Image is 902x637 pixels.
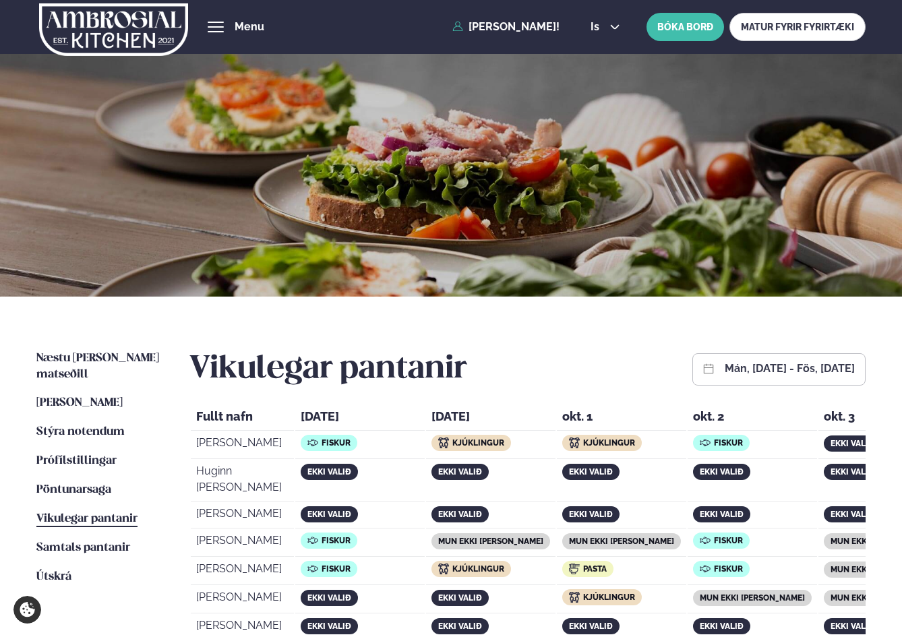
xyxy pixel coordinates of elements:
span: is [591,22,603,32]
td: [PERSON_NAME] [191,530,294,557]
span: ekki valið [700,510,744,519]
button: mán, [DATE] - fös, [DATE] [725,363,855,374]
a: Prófílstillingar [36,453,117,469]
span: ekki valið [307,621,351,631]
img: icon img [700,437,711,448]
img: icon img [307,564,318,574]
img: icon img [700,535,711,546]
span: mun ekki [PERSON_NAME] [569,537,674,546]
span: Pasta [583,564,607,574]
img: icon img [438,564,449,574]
button: is [580,22,630,32]
span: [PERSON_NAME] [36,397,123,408]
th: okt. 1 [557,406,686,431]
img: icon img [569,437,580,448]
button: BÓKA BORÐ [647,13,724,41]
td: [PERSON_NAME] [191,432,294,459]
a: [PERSON_NAME]! [452,21,560,33]
span: Stýra notendum [36,426,125,437]
span: mun ekki [PERSON_NAME] [700,593,805,603]
span: ekki valið [438,467,482,477]
span: Kjúklingur [583,593,635,602]
span: ekki valið [569,510,613,519]
span: Pöntunarsaga [36,484,111,495]
span: ekki valið [700,467,744,477]
span: ekki valið [831,439,874,448]
span: Prófílstillingar [36,455,117,466]
span: ekki valið [438,510,482,519]
span: ekki valið [438,593,482,603]
span: Næstu [PERSON_NAME] matseðill [36,353,159,380]
td: [PERSON_NAME] [191,503,294,528]
th: okt. 2 [688,406,817,431]
span: ekki valið [307,467,351,477]
img: logo [39,2,189,57]
span: Fiskur [322,536,351,545]
th: [DATE] [295,406,425,431]
span: ekki valið [700,621,744,631]
a: Samtals pantanir [36,540,130,556]
span: Kjúklingur [452,564,504,574]
span: Fiskur [714,564,743,574]
a: Stýra notendum [36,424,125,440]
th: Fullt nafn [191,406,294,431]
h2: Vikulegar pantanir [189,351,467,388]
td: [PERSON_NAME] [191,558,294,585]
img: icon img [569,564,580,574]
span: ekki valið [569,467,613,477]
span: Samtals pantanir [36,542,130,553]
a: Pöntunarsaga [36,482,111,498]
span: ekki valið [831,510,874,519]
span: Kjúklingur [583,438,635,448]
span: Vikulegar pantanir [36,513,138,524]
span: ekki valið [307,593,351,603]
span: ekki valið [438,621,482,631]
a: MATUR FYRIR FYRIRTÆKI [729,13,866,41]
a: Cookie settings [13,596,41,624]
span: Fiskur [322,564,351,574]
a: [PERSON_NAME] [36,395,123,411]
img: icon img [438,437,449,448]
img: icon img [307,535,318,546]
img: icon img [700,564,711,574]
a: Útskrá [36,569,71,585]
button: hamburger [208,19,224,35]
a: Vikulegar pantanir [36,511,138,527]
img: icon img [307,437,318,448]
span: Fiskur [322,438,351,448]
img: icon img [569,592,580,603]
td: [PERSON_NAME] [191,586,294,613]
span: Fiskur [714,438,743,448]
span: Kjúklingur [452,438,504,448]
span: Útskrá [36,571,71,582]
span: ekki valið [831,621,874,631]
span: ekki valið [569,621,613,631]
td: Huginn [PERSON_NAME] [191,460,294,502]
span: Fiskur [714,536,743,545]
span: ekki valið [307,510,351,519]
span: ekki valið [831,467,874,477]
span: mun ekki [PERSON_NAME] [438,537,543,546]
th: [DATE] [426,406,555,431]
a: Næstu [PERSON_NAME] matseðill [36,351,162,383]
